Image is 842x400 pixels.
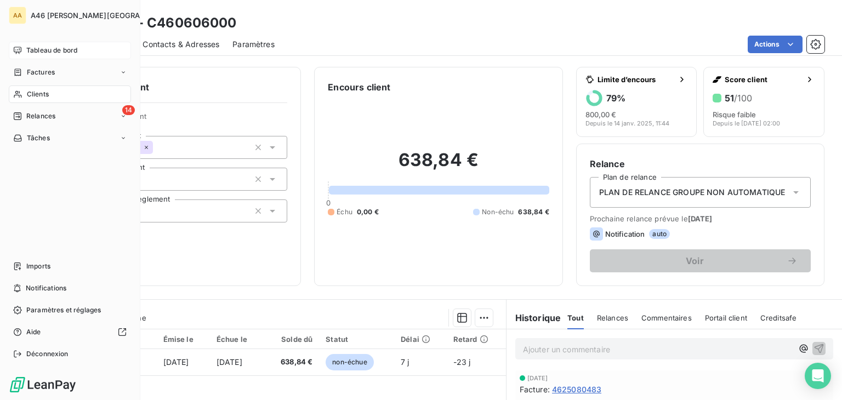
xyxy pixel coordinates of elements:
span: 14 [122,105,135,115]
span: Prochaine relance prévue le [590,214,811,223]
span: [DATE] [217,357,242,367]
span: Tâches [27,133,50,143]
input: Ajouter une valeur [153,142,162,152]
div: Échue le [217,335,258,344]
span: Notifications [26,283,66,293]
span: [DATE] [163,357,189,367]
span: Non-échu [482,207,514,217]
span: Risque faible [713,110,756,119]
h2: 638,84 € [328,149,549,182]
button: Limite d’encours79%800,00 €Depuis le 14 janv. 2025, 11:44 [576,67,697,137]
span: 0,00 € [357,207,379,217]
span: Notification [605,230,645,238]
div: Statut [326,335,388,344]
span: Depuis le [DATE] 02:00 [713,120,780,127]
span: A46 [PERSON_NAME][GEOGRAPHIC_DATA] [31,11,182,20]
span: Tableau de bord [26,45,77,55]
span: Paramètres [232,39,275,50]
span: 638,84 € [270,357,312,368]
span: 638,84 € [518,207,549,217]
span: Commentaires [641,313,692,322]
span: -23 j [453,357,471,367]
span: 800,00 € [585,110,616,119]
h6: Relance [590,157,811,170]
span: Score client [725,75,801,84]
div: Délai [401,335,440,344]
span: Clients [27,89,49,99]
h3: RGBH - C460606000 [96,13,237,33]
h6: 51 [725,93,752,104]
span: Portail client [705,313,747,322]
span: Creditsafe [760,313,797,322]
h6: Encours client [328,81,390,94]
span: 7 j [401,357,409,367]
span: [DATE] [688,214,713,223]
span: Relances [597,313,628,322]
span: 4625080483 [552,384,602,395]
button: Actions [748,36,803,53]
div: Open Intercom Messenger [805,363,831,389]
h6: Historique [507,311,561,324]
div: Émise le [163,335,203,344]
span: Factures [27,67,55,77]
div: Retard [453,335,499,344]
span: Facture : [520,384,550,395]
span: Échu [337,207,352,217]
h6: Informations client [66,81,287,94]
span: Limite d’encours [598,75,674,84]
span: Contacts & Adresses [143,39,219,50]
span: Paramètres et réglages [26,305,101,315]
a: Aide [9,323,131,341]
div: Solde dû [270,335,312,344]
span: Relances [26,111,55,121]
span: Imports [26,261,50,271]
img: Logo LeanPay [9,376,77,393]
button: Voir [590,249,811,272]
div: AA [9,7,26,24]
span: [DATE] [527,375,548,381]
span: Propriétés Client [88,112,287,127]
span: Voir [603,256,787,265]
span: Tout [567,313,584,322]
span: Aide [26,327,41,337]
span: auto [649,229,670,239]
h6: 79 % [606,93,625,104]
span: PLAN DE RELANCE GROUPE NON AUTOMATIQUE [599,187,786,198]
span: non-échue [326,354,373,370]
span: 0 [326,198,331,207]
span: Déconnexion [26,349,69,359]
span: /100 [734,93,752,104]
button: Score client51/100Risque faibleDepuis le [DATE] 02:00 [703,67,824,137]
